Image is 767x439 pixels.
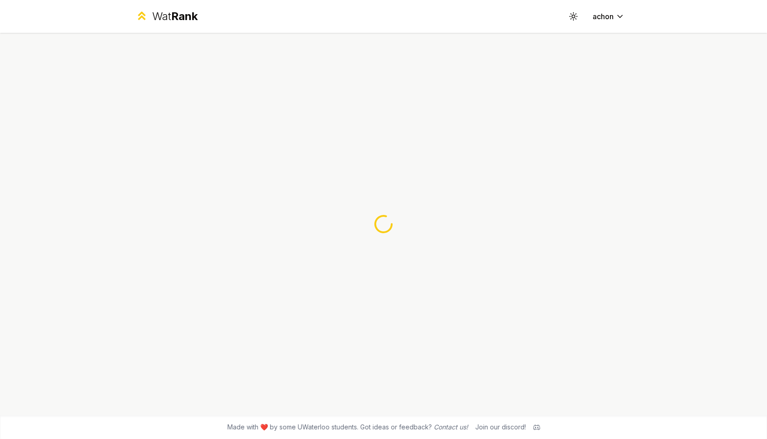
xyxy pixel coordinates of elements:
a: WatRank [135,9,198,24]
span: Made with ❤️ by some UWaterloo students. Got ideas or feedback? [227,423,468,432]
span: Rank [171,10,198,23]
div: Join our discord! [475,423,526,432]
span: achon [593,11,614,22]
a: Contact us! [434,423,468,431]
div: Wat [152,9,198,24]
button: achon [585,8,632,25]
